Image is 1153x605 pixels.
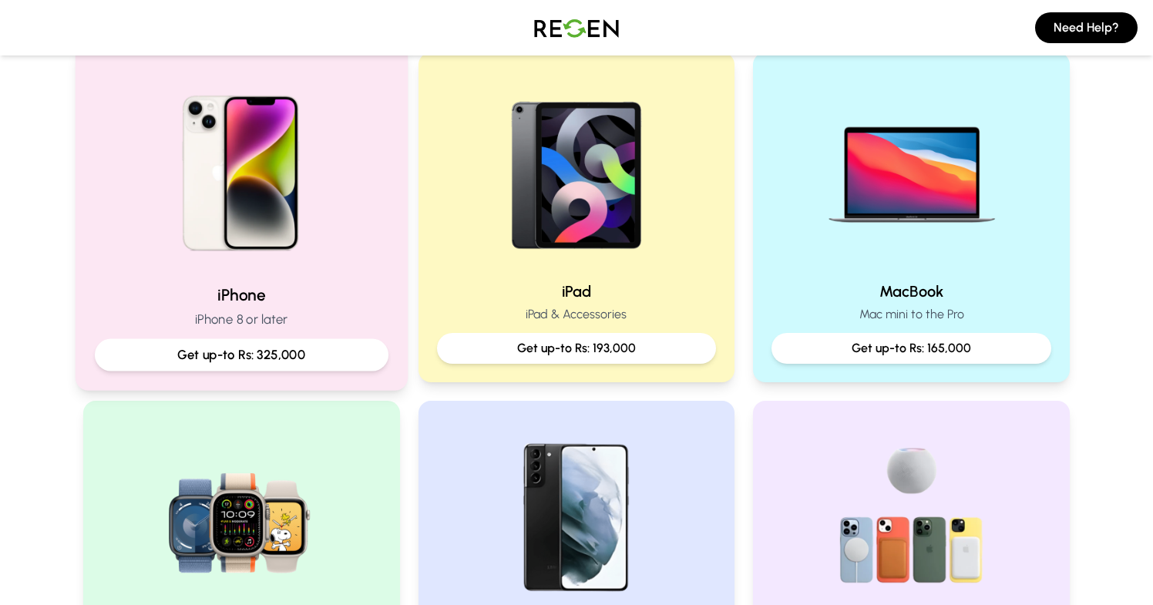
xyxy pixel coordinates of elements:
p: Get up-to Rs: 193,000 [449,339,704,358]
img: Logo [523,6,630,49]
p: iPhone 8 or later [95,310,388,329]
img: iPhone [138,64,345,271]
p: Get up-to Rs: 165,000 [784,339,1039,358]
p: Mac mini to the Pro [771,305,1051,324]
img: MacBook [813,71,1010,268]
h2: iPhone [95,284,388,306]
img: iPad [478,71,675,268]
p: Get up-to Rs: 325,000 [108,345,375,365]
h2: MacBook [771,281,1051,302]
p: iPad & Accessories [437,305,717,324]
button: Need Help? [1035,12,1138,43]
h2: iPad [437,281,717,302]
